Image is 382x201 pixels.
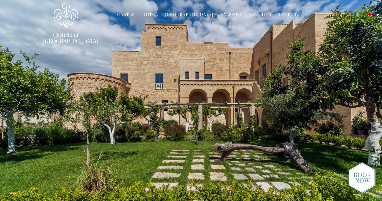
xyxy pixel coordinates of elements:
a: Hotel [142,11,158,18]
a: Weather [249,11,271,18]
img: Castello di Ugento [54,2,78,28]
a: Gallery [279,11,299,18]
a: Castello di [GEOGRAPHIC_DATA] [43,32,88,44]
a: Salento [220,11,242,18]
a: Castle [117,11,135,18]
img: English [368,13,373,16]
img: new-booknow.png [348,162,376,193]
a: [GEOGRAPHIC_DATA] [165,11,213,18]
